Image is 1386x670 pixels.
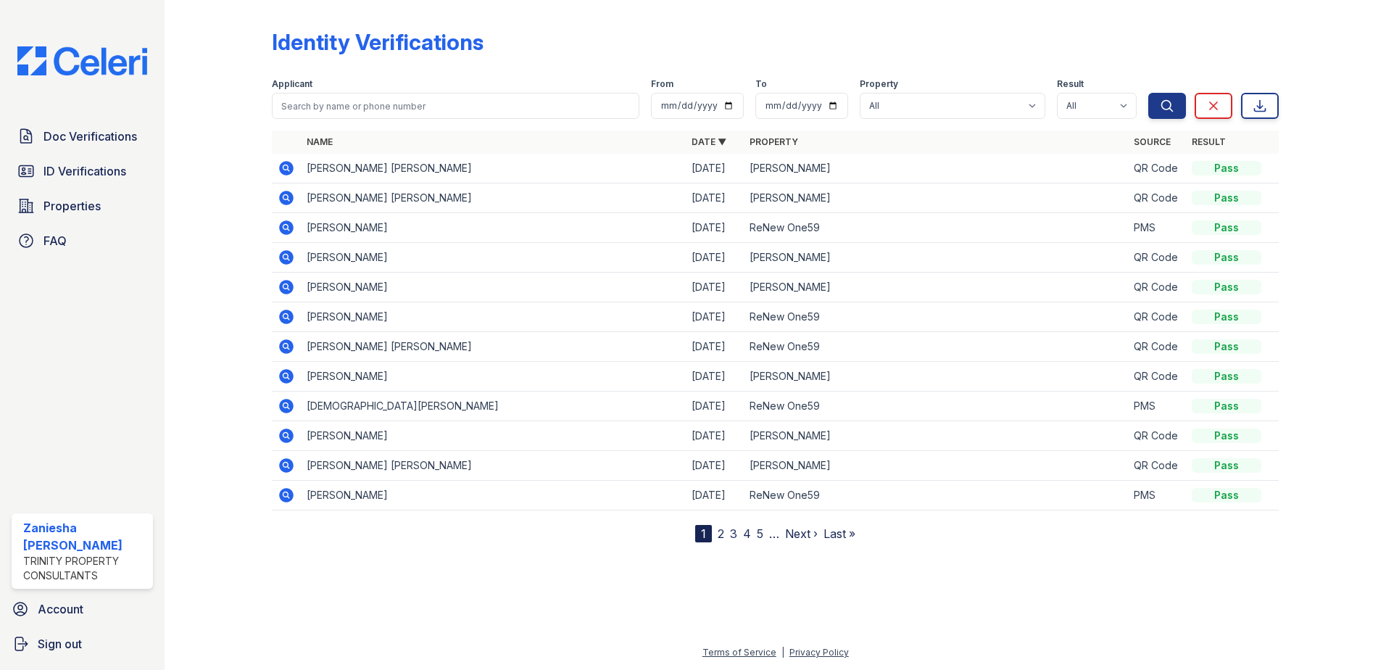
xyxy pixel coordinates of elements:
td: QR Code [1128,421,1186,451]
td: [DATE] [686,421,744,451]
a: Date ▼ [692,136,726,147]
div: Pass [1192,250,1261,265]
td: [DATE] [686,392,744,421]
label: Applicant [272,78,312,90]
span: Account [38,600,83,618]
div: Pass [1192,191,1261,205]
td: [DATE] [686,213,744,243]
td: [DATE] [686,481,744,510]
td: [DATE] [686,302,744,332]
td: QR Code [1128,154,1186,183]
a: Next › [785,526,818,541]
td: [PERSON_NAME] [PERSON_NAME] [301,332,686,362]
td: ReNew One59 [744,302,1129,332]
a: Source [1134,136,1171,147]
a: 4 [743,526,751,541]
td: [PERSON_NAME] [301,243,686,273]
td: [PERSON_NAME] [744,421,1129,451]
a: 5 [757,526,763,541]
td: [PERSON_NAME] [744,154,1129,183]
td: ReNew One59 [744,481,1129,510]
a: Result [1192,136,1226,147]
td: [PERSON_NAME] [301,213,686,243]
td: QR Code [1128,183,1186,213]
td: [PERSON_NAME] [301,421,686,451]
div: | [781,647,784,658]
div: Pass [1192,369,1261,384]
td: [PERSON_NAME] [744,273,1129,302]
td: QR Code [1128,362,1186,392]
a: Terms of Service [702,647,776,658]
td: PMS [1128,481,1186,510]
div: Trinity Property Consultants [23,554,147,583]
div: Pass [1192,280,1261,294]
span: ID Verifications [43,162,126,180]
span: FAQ [43,232,67,249]
a: Property [750,136,798,147]
a: Last » [823,526,855,541]
div: Pass [1192,488,1261,502]
div: Pass [1192,429,1261,443]
td: PMS [1128,392,1186,421]
a: Doc Verifications [12,122,153,151]
td: ReNew One59 [744,392,1129,421]
td: QR Code [1128,302,1186,332]
div: Pass [1192,220,1261,235]
div: Zaniesha [PERSON_NAME] [23,519,147,554]
a: Properties [12,191,153,220]
span: Properties [43,197,101,215]
div: Pass [1192,458,1261,473]
div: Identity Verifications [272,29,484,55]
td: [DATE] [686,243,744,273]
td: ReNew One59 [744,213,1129,243]
div: Pass [1192,399,1261,413]
td: [PERSON_NAME] [PERSON_NAME] [301,154,686,183]
img: CE_Logo_Blue-a8612792a0a2168367f1c8372b55b34899dd931a85d93a1a3d3e32e68fde9ad4.png [6,46,159,75]
a: ID Verifications [12,157,153,186]
a: Privacy Policy [789,647,849,658]
span: Sign out [38,635,82,653]
td: QR Code [1128,243,1186,273]
td: [PERSON_NAME] [744,362,1129,392]
td: [DATE] [686,154,744,183]
td: [PERSON_NAME] [744,243,1129,273]
a: 3 [730,526,737,541]
td: [PERSON_NAME] [301,362,686,392]
td: [DATE] [686,273,744,302]
a: Sign out [6,629,159,658]
td: QR Code [1128,332,1186,362]
span: … [769,525,779,542]
td: PMS [1128,213,1186,243]
td: [DATE] [686,332,744,362]
label: Result [1057,78,1084,90]
label: From [651,78,673,90]
td: [PERSON_NAME] [301,481,686,510]
label: To [755,78,767,90]
a: Account [6,595,159,624]
td: [DATE] [686,362,744,392]
td: [DATE] [686,183,744,213]
div: Pass [1192,339,1261,354]
td: [PERSON_NAME] [PERSON_NAME] [301,183,686,213]
td: ReNew One59 [744,332,1129,362]
input: Search by name or phone number [272,93,639,119]
td: [PERSON_NAME] [744,183,1129,213]
td: [PERSON_NAME] [PERSON_NAME] [301,451,686,481]
td: [DEMOGRAPHIC_DATA][PERSON_NAME] [301,392,686,421]
td: [PERSON_NAME] [744,451,1129,481]
td: [PERSON_NAME] [301,302,686,332]
td: [PERSON_NAME] [301,273,686,302]
div: Pass [1192,161,1261,175]
label: Property [860,78,898,90]
a: FAQ [12,226,153,255]
td: QR Code [1128,451,1186,481]
div: Pass [1192,310,1261,324]
td: [DATE] [686,451,744,481]
div: 1 [695,525,712,542]
a: Name [307,136,333,147]
a: 2 [718,526,724,541]
td: QR Code [1128,273,1186,302]
span: Doc Verifications [43,128,137,145]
